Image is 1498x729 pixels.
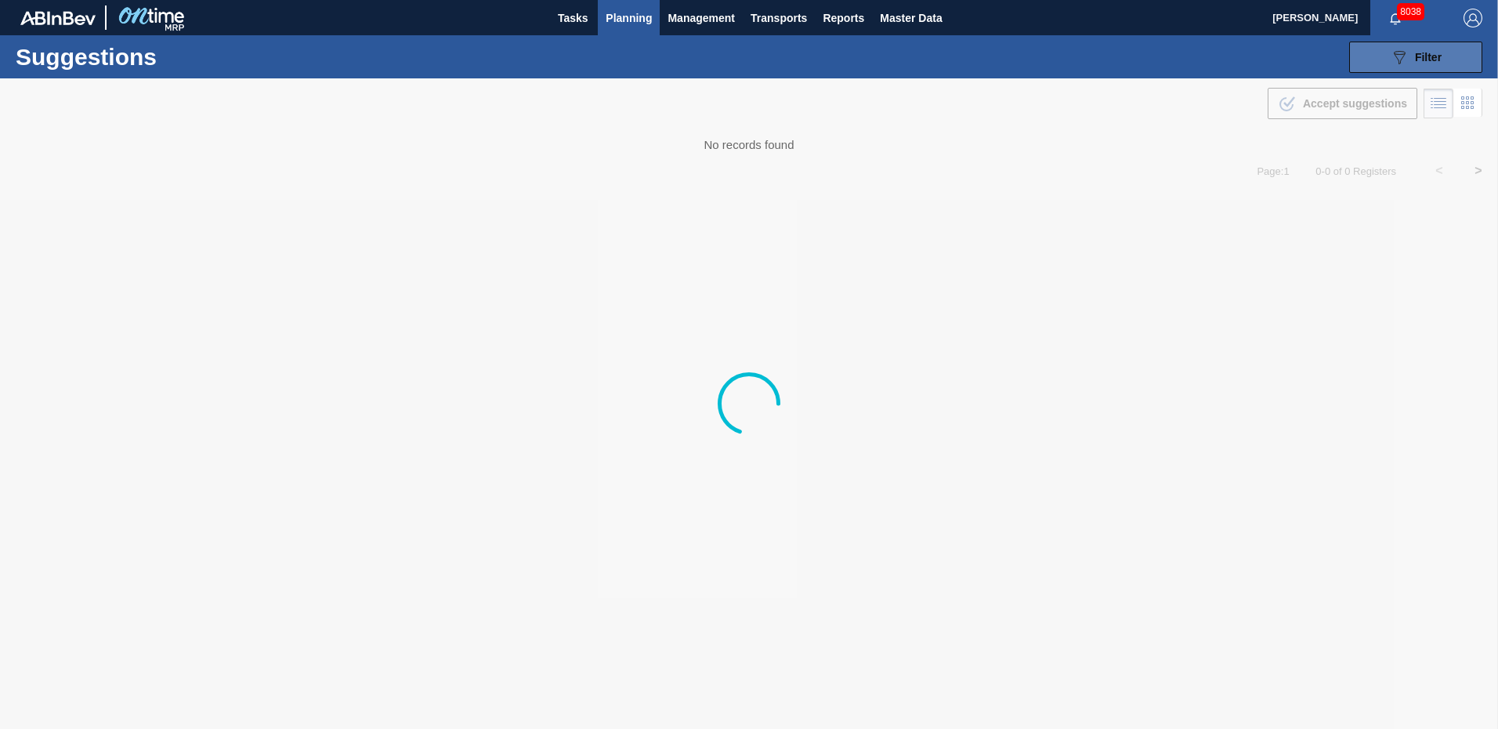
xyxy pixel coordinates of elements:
[1370,7,1420,29] button: Notifications
[823,9,864,27] span: Reports
[1415,51,1442,63] span: Filter
[668,9,735,27] span: Management
[751,9,807,27] span: Transports
[1397,3,1424,20] span: 8038
[20,11,96,25] img: TNhmsLtSVTkK8tSr43FrP2fwEKptu5GPRR3wAAAABJRU5ErkJggg==
[16,48,294,66] h1: Suggestions
[606,9,652,27] span: Planning
[1349,42,1482,73] button: Filter
[880,9,942,27] span: Master Data
[555,9,590,27] span: Tasks
[1464,9,1482,27] img: Logout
